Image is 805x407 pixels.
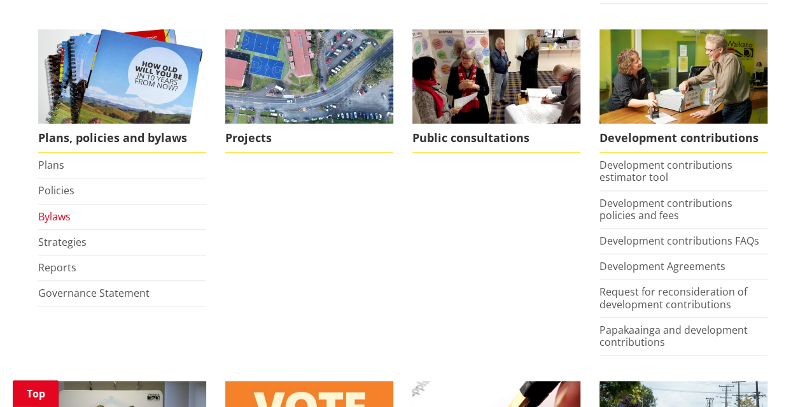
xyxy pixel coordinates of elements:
span: Public consultations [412,124,580,153]
a: Request for reconsideration of development contributions [599,285,747,311]
a: We produce a number of plans, policies and bylaws including the Long Term Plan Plans, policies an... [38,29,206,154]
a: Development contributions FAQs [599,234,759,248]
a: Reports [38,261,76,275]
span: Projects [225,124,393,153]
a: Policies [38,183,74,197]
img: DJI_0336 [225,29,393,124]
a: FInd out more about fees and fines here Development contributions [599,29,767,154]
a: Plans [38,158,64,172]
a: Top [13,380,59,407]
a: Governance Statement [38,286,150,300]
span: Development contributions [599,124,767,153]
iframe: Messenger Launcher [746,353,792,399]
a: Projects [225,29,393,154]
a: Papakaainga and development contributions [599,323,748,349]
img: Long Term Plan [38,29,206,124]
span: Plans, policies and bylaws [38,124,206,153]
a: Development contributions estimator tool [599,158,732,184]
a: Development contributions policies and fees [599,196,732,222]
img: Fees [599,29,767,124]
a: Strategies [38,235,87,249]
a: public-consultations Public consultations [412,29,580,154]
a: Development Agreements [599,259,725,273]
a: Bylaws [38,210,71,224]
img: public-consultations [412,29,580,124]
